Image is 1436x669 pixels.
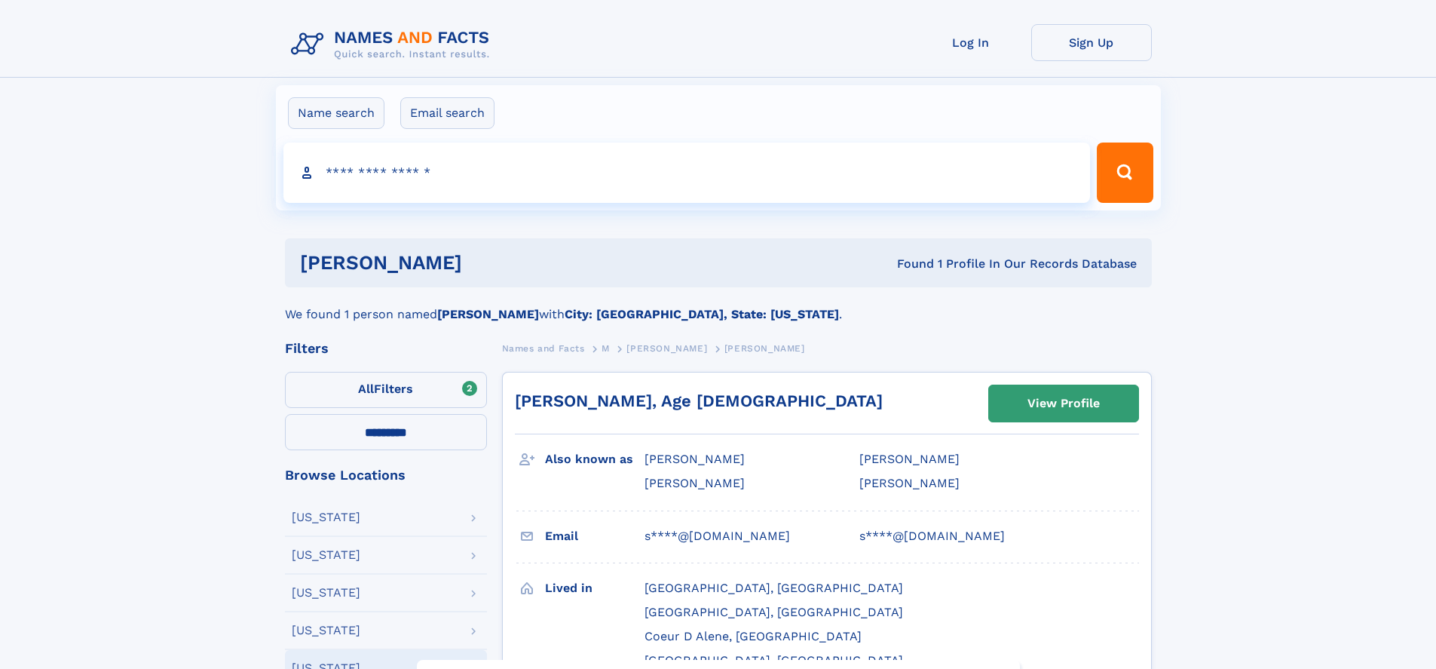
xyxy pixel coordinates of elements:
span: All [358,382,374,396]
a: View Profile [989,385,1138,422]
span: [PERSON_NAME] [626,343,707,354]
a: Sign Up [1031,24,1152,61]
div: Filters [285,342,487,355]
span: [PERSON_NAME] [859,452,960,466]
span: Coeur D Alene, [GEOGRAPHIC_DATA] [645,629,862,643]
img: Logo Names and Facts [285,24,502,65]
div: [US_STATE] [292,511,360,523]
div: [US_STATE] [292,587,360,599]
div: Found 1 Profile In Our Records Database [679,256,1137,272]
span: [PERSON_NAME] [645,452,745,466]
div: Browse Locations [285,468,487,482]
a: [PERSON_NAME], Age [DEMOGRAPHIC_DATA] [515,391,883,410]
div: [US_STATE] [292,625,360,637]
b: [PERSON_NAME] [437,307,539,321]
a: Names and Facts [502,339,585,358]
h3: Also known as [545,447,645,472]
div: View Profile [1027,386,1100,421]
span: [GEOGRAPHIC_DATA], [GEOGRAPHIC_DATA] [645,581,903,595]
a: Log In [911,24,1031,61]
h1: [PERSON_NAME] [300,253,680,272]
span: [PERSON_NAME] [724,343,805,354]
label: Name search [288,97,384,129]
b: City: [GEOGRAPHIC_DATA], State: [US_STATE] [565,307,839,321]
h3: Lived in [545,575,645,601]
h3: Email [545,523,645,549]
div: We found 1 person named with . [285,287,1152,324]
a: [PERSON_NAME] [626,339,707,358]
label: Email search [400,97,494,129]
a: M [602,339,610,358]
span: [PERSON_NAME] [645,476,745,490]
span: [PERSON_NAME] [859,476,960,490]
button: Search Button [1097,143,1153,203]
span: M [602,343,610,354]
span: [GEOGRAPHIC_DATA], [GEOGRAPHIC_DATA] [645,653,903,667]
div: [US_STATE] [292,549,360,561]
input: search input [283,143,1091,203]
span: [GEOGRAPHIC_DATA], [GEOGRAPHIC_DATA] [645,605,903,619]
label: Filters [285,372,487,408]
